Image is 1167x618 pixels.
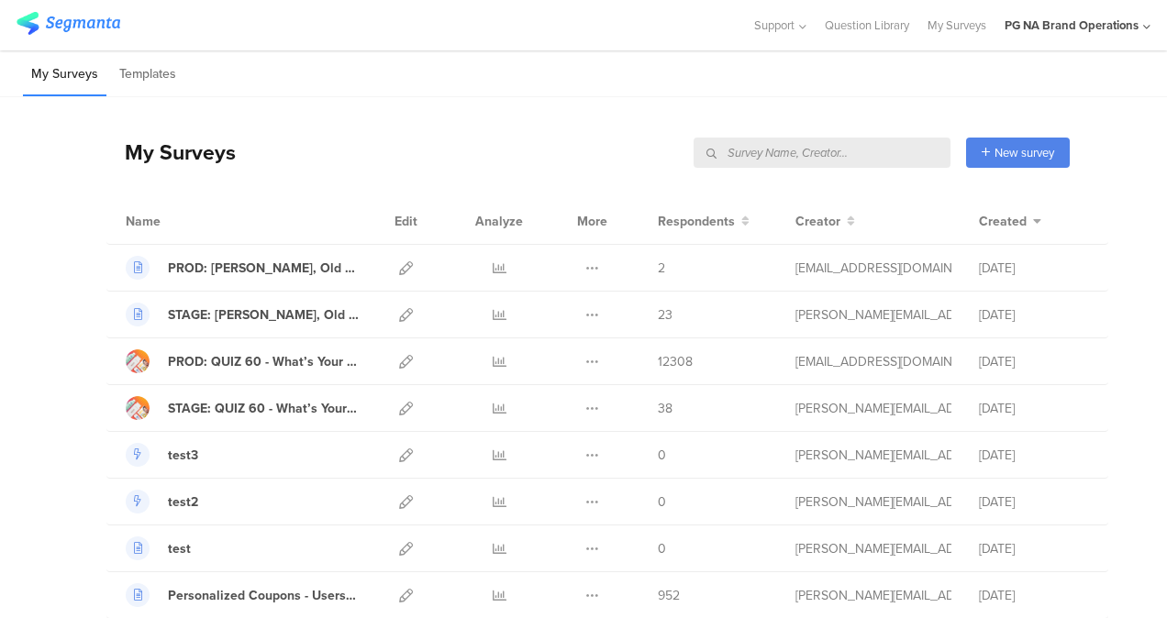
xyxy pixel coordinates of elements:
div: [DATE] [979,586,1089,605]
span: 952 [658,586,680,605]
div: shirley.j@pg.com [795,399,951,418]
div: kumar.h.7@pg.com [795,352,951,371]
div: Edit [386,198,426,244]
div: yadav.vy.3@pg.com [795,259,951,278]
div: [DATE] [979,539,1089,558]
a: Personalized Coupons - Users who have not redeemed [126,583,359,607]
a: test3 [126,443,198,467]
div: PROD: QUIZ 60 - What’s Your Summer Self-Care Essential? [168,352,359,371]
div: [DATE] [979,352,1089,371]
span: 0 [658,539,666,558]
div: More [572,198,612,244]
a: PROD: [PERSON_NAME], Old Spice, Secret Survey - 0725 [126,256,359,280]
span: Support [754,17,795,34]
img: segmanta logo [17,12,120,35]
span: 38 [658,399,672,418]
div: test [168,539,191,558]
div: larson.m@pg.com [795,586,951,605]
div: [DATE] [979,492,1089,512]
span: 0 [658,446,666,465]
a: PROD: QUIZ 60 - What’s Your Summer Self-Care Essential? [126,349,359,373]
div: test3 [168,446,198,465]
div: My Surveys [106,137,236,168]
input: Survey Name, Creator... [694,138,950,168]
span: 0 [658,492,666,512]
div: test2 [168,492,198,512]
li: My Surveys [23,53,106,96]
li: Templates [111,53,184,96]
div: STAGE: Olay, Old Spice, Secret Survey - 0725 [168,305,359,325]
span: Respondents [658,212,735,231]
a: test2 [126,490,198,513]
div: [DATE] [979,305,1089,325]
a: STAGE: [PERSON_NAME], Old Spice, Secret Survey - 0725 [126,303,359,326]
div: Name [126,212,236,231]
div: PG NA Brand Operations [1005,17,1139,34]
button: Creator [795,212,855,231]
div: STAGE: QUIZ 60 - What’s Your Summer Self-Care Essential? [168,399,359,418]
div: [DATE] [979,399,1089,418]
span: 23 [658,305,672,325]
div: [DATE] [979,259,1089,278]
span: Created [979,212,1027,231]
span: New survey [995,144,1054,161]
button: Created [979,212,1041,231]
a: test [126,536,191,560]
div: larson.m@pg.com [795,539,951,558]
div: PROD: Olay, Old Spice, Secret Survey - 0725 [168,259,359,278]
button: Respondents [658,212,750,231]
a: STAGE: QUIZ 60 - What’s Your Summer Self-Care Essential? [126,396,359,420]
span: Creator [795,212,840,231]
span: 12308 [658,352,693,371]
div: larson.m@pg.com [795,492,951,512]
div: larson.m@pg.com [795,446,951,465]
div: Analyze [472,198,527,244]
span: 2 [658,259,665,278]
div: [DATE] [979,446,1089,465]
div: shirley.j@pg.com [795,305,951,325]
div: Personalized Coupons - Users who have not redeemed [168,586,359,605]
